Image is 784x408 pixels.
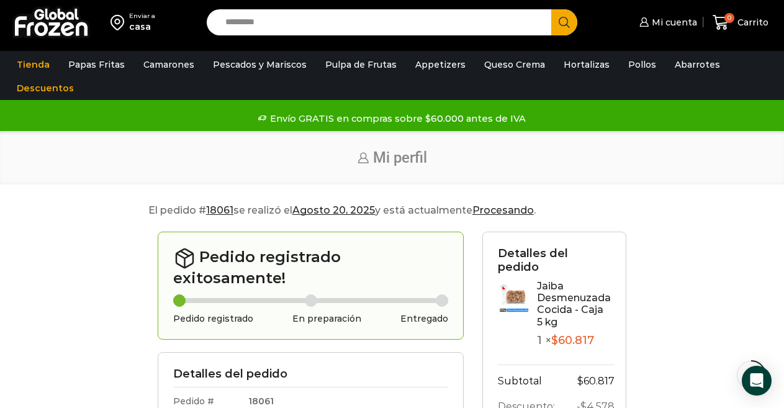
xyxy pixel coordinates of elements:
span: Mi cuenta [649,16,697,29]
span: $ [551,333,558,347]
bdi: 60.817 [551,333,594,347]
p: 1 × [537,334,611,348]
h3: Detalles del pedido [173,368,449,381]
th: Subtotal [498,365,567,394]
div: Open Intercom Messenger [742,366,772,396]
button: Search button [551,9,577,35]
mark: 18061 [206,204,233,216]
span: $ [577,375,583,387]
a: Queso Crema [478,53,551,76]
h3: Pedido registrado [173,314,253,324]
h3: Detalles del pedido [498,247,611,274]
div: casa [129,20,155,33]
a: Papas Fritas [62,53,131,76]
img: address-field-icon.svg [110,12,129,33]
a: Hortalizas [557,53,616,76]
h2: Pedido registrado exitosamente! [173,247,449,288]
bdi: 60.817 [577,375,615,387]
span: Mi perfil [373,149,427,166]
span: 0 [724,13,734,23]
a: Descuentos [11,76,80,100]
a: Abarrotes [669,53,726,76]
mark: Agosto 20, 2025 [292,204,375,216]
a: Mi cuenta [636,10,697,35]
p: El pedido # se realizó el y está actualmente . [148,202,636,219]
a: Jaiba Desmenuzada Cocida - Caja 5 kg [537,280,611,328]
span: Carrito [734,16,768,29]
h3: Entregado [400,314,448,324]
a: Pollos [622,53,662,76]
div: Enviar a [129,12,155,20]
a: Appetizers [409,53,472,76]
a: Camarones [137,53,201,76]
mark: Procesando [472,204,534,216]
h3: En preparación [292,314,361,324]
a: Pulpa de Frutas [319,53,403,76]
a: Tienda [11,53,56,76]
a: 0 Carrito [710,8,772,37]
a: Pescados y Mariscos [207,53,313,76]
